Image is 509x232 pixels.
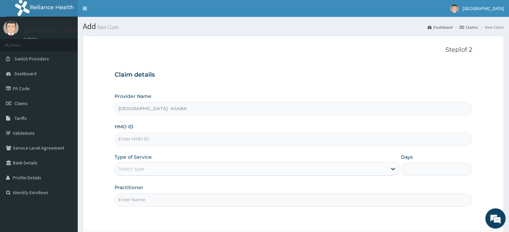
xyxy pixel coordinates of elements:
[3,20,19,35] img: User Image
[450,4,459,13] img: User Image
[460,24,478,30] a: Claims
[15,56,49,62] span: Switch Providers
[115,71,472,79] h3: Claim details
[115,193,472,206] input: Enter Name
[24,37,40,42] a: Online
[115,132,472,146] input: Enter HMO ID
[15,71,37,77] span: Dashboard
[115,154,152,160] label: Type of Service
[118,165,144,172] div: Select type
[24,27,79,33] p: [GEOGRAPHIC_DATA]
[115,46,472,54] p: Step 1 of 2
[15,100,28,106] span: Claims
[479,24,504,30] li: New Claim
[83,22,504,31] h1: Add
[115,93,151,100] label: Provider Name
[115,184,143,191] label: Practitioner
[15,115,27,121] span: Tariffs
[401,154,413,160] label: Days
[96,25,119,30] small: New Claim
[463,5,504,11] span: [GEOGRAPHIC_DATA]
[428,24,453,30] a: Dashboard
[115,123,134,130] label: HMO ID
